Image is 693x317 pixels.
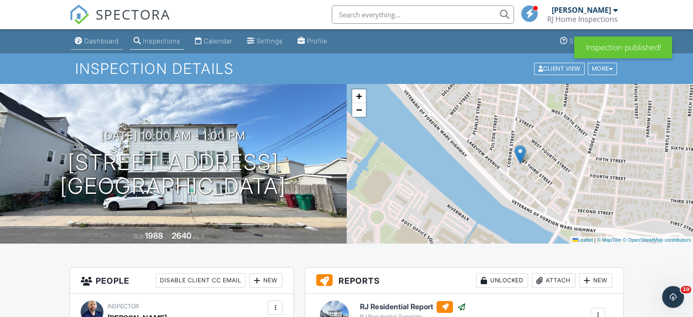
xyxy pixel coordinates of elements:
a: Calendar [191,33,236,50]
div: Unlocked [476,273,528,288]
div: Settings [257,37,283,45]
input: Search everything... [332,5,514,24]
h3: [DATE] 10:00 am - 1:00 pm [101,130,246,142]
div: [PERSON_NAME] [552,5,611,15]
a: Zoom in [352,89,366,103]
span: SPECTORA [96,5,170,24]
span: | [594,237,595,243]
div: Client View [534,62,585,75]
h3: People [70,268,293,294]
img: Marker [514,145,526,164]
div: Disable Client CC Email [156,273,246,288]
div: More [588,62,617,75]
a: Support Center [556,33,622,50]
h1: [STREET_ADDRESS] [GEOGRAPHIC_DATA] [60,151,286,199]
div: Inspections [143,37,180,45]
div: Profile [307,37,328,45]
div: Calendar [204,37,232,45]
span: Built [133,233,144,240]
a: © MapTiler [597,237,621,243]
div: Dashboard [84,37,119,45]
a: Zoom out [352,103,366,117]
span: + [356,90,362,102]
iframe: Intercom live chat [662,286,684,308]
div: Attach [532,273,575,288]
div: 1988 [145,231,163,240]
img: The Best Home Inspection Software - Spectora [69,5,89,25]
h3: Reports [305,268,623,294]
div: New [249,273,282,288]
a: Client View [533,65,587,72]
a: Leaflet [572,237,593,243]
a: SPECTORA [69,12,170,31]
div: Inspection published! [574,36,672,58]
h6: RJ Residential Report [360,301,466,313]
a: © OpenStreetMap contributors [623,237,691,243]
div: New [579,273,612,288]
h1: Inspection Details [75,61,618,77]
span: 10 [681,286,691,293]
span: − [356,104,362,115]
div: 2640 [172,231,191,240]
a: Settings [243,33,287,50]
div: RJ Home Inspections [547,15,618,24]
span: Inspector [108,303,139,310]
span: sq. ft. [193,233,205,240]
a: Profile [294,33,331,50]
a: Dashboard [71,33,123,50]
a: Inspections [130,33,184,50]
div: Support Center [570,37,618,45]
